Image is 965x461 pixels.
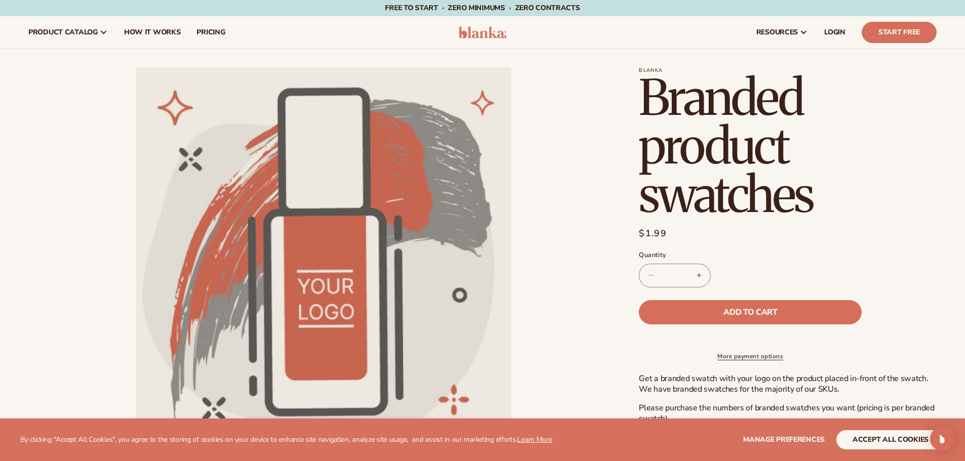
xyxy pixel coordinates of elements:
a: LOGIN [816,16,854,49]
a: product catalog [20,16,116,49]
button: accept all cookies [836,430,945,449]
img: logo [458,26,507,38]
div: Open Intercom Messenger [930,427,954,451]
span: Manage preferences [743,435,825,444]
span: How It Works [124,28,181,36]
span: $1.99 [639,227,667,240]
span: Add to cart [723,308,777,316]
span: pricing [197,28,225,36]
a: pricing [188,16,233,49]
a: Start Free [862,22,937,43]
button: Add to cart [639,300,862,324]
span: LOGIN [824,28,845,36]
span: Free to start · ZERO minimums · ZERO contracts [385,3,580,13]
p: By clicking "Accept All Cookies", you agree to the storing of cookies on your device to enhance s... [20,436,552,444]
a: resources [748,16,816,49]
a: More payment options [639,352,862,361]
span: resources [756,28,798,36]
label: Quantity [639,250,862,261]
a: Learn More [517,435,552,444]
h1: Branded product swatches [639,73,937,219]
a: How It Works [116,16,189,49]
p: Get a branded swatch with your logo on the product placed in-front of the swatch. We have branded... [639,373,937,395]
span: product catalog [28,28,98,36]
button: Manage preferences [743,430,825,449]
p: Please purchase the numbers of branded swatches you want (pricing is per branded swatch). [639,403,937,424]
